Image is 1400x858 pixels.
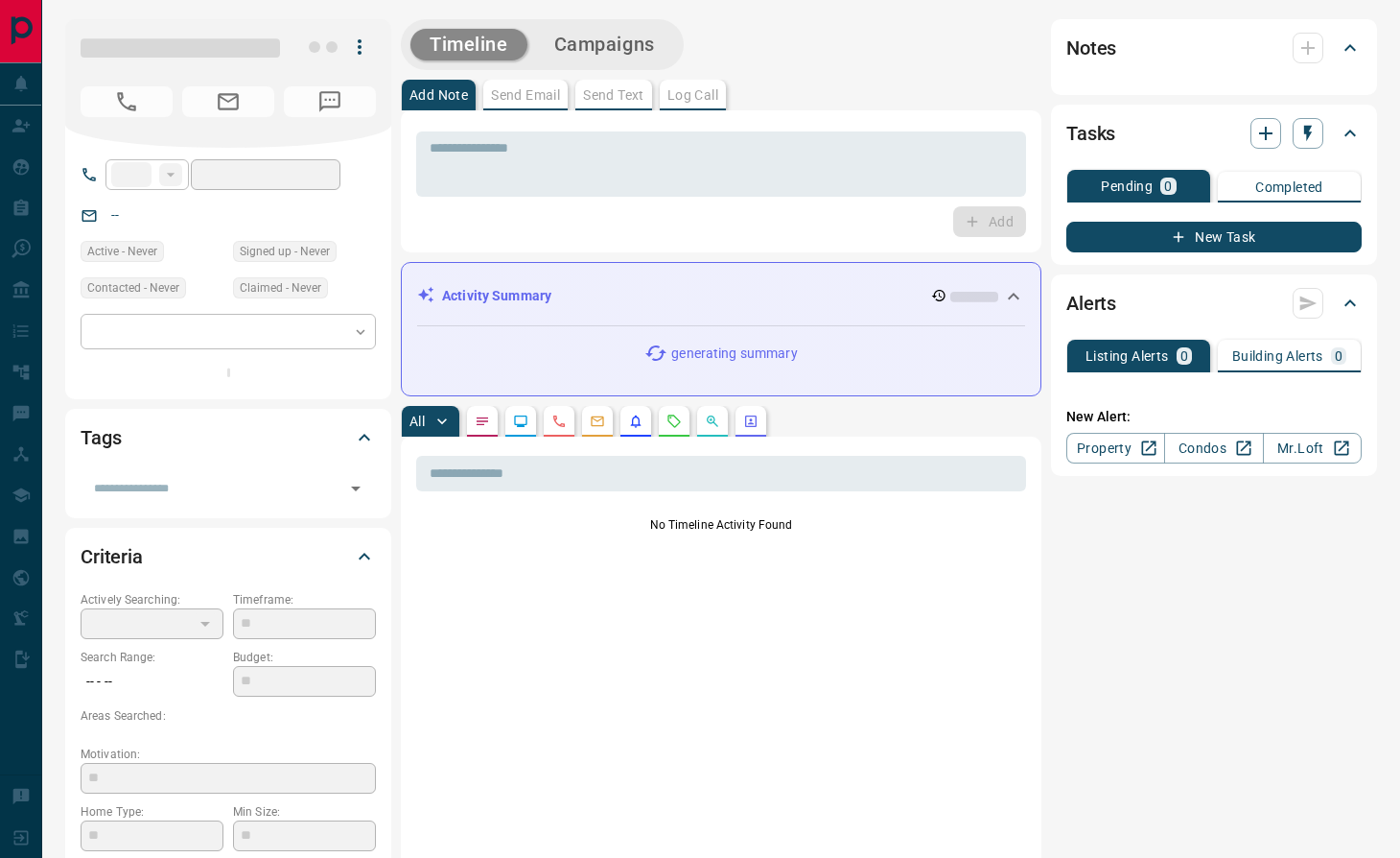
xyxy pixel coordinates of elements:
[1066,33,1116,63] h2: Notes
[409,88,468,102] p: Add Note
[666,414,682,429] svg: Requests
[233,649,376,666] p: Budget:
[182,86,274,117] span: No Email
[1232,349,1323,363] p: Building Alerts
[1066,25,1362,71] div: Notes
[1164,179,1172,193] p: 0
[81,86,173,117] span: No Number
[1066,110,1362,156] div: Tasks
[81,591,223,608] p: Actively Searching:
[551,414,567,429] svg: Calls
[410,29,527,60] button: Timeline
[81,541,143,572] h2: Criteria
[590,414,605,429] svg: Emails
[81,415,376,461] div: Tags
[1066,222,1362,252] button: New Task
[240,242,330,261] span: Signed up - Never
[87,278,179,298] span: Contacted - Never
[233,591,376,608] p: Timeframe:
[87,242,157,261] span: Active - Never
[1335,349,1342,363] p: 0
[475,414,490,429] svg: Notes
[628,414,643,429] svg: Listing Alerts
[535,29,674,60] button: Campaigns
[342,475,369,502] button: Open
[1066,407,1362,427] p: New Alert:
[240,278,321,298] span: Claimed - Never
[81,422,121,453] h2: Tags
[81,649,223,666] p: Search Range:
[284,86,376,117] span: No Number
[233,803,376,821] p: Min Size:
[1066,118,1115,149] h2: Tasks
[409,415,425,428] p: All
[81,666,223,698] p: -- - --
[1066,433,1165,464] a: Property
[1101,179,1153,193] p: Pending
[417,278,1025,314] div: Activity Summary
[671,344,797,364] p: generating summary
[416,516,1026,534] p: No Timeline Activity Found
[81,803,223,821] p: Home Type:
[1066,280,1362,326] div: Alerts
[111,207,119,223] a: --
[1164,433,1263,464] a: Condos
[743,414,758,429] svg: Agent Actions
[81,746,376,763] p: Motivation:
[513,414,528,429] svg: Lead Browsing Activity
[1255,180,1323,194] p: Completed
[1263,433,1362,464] a: Mr.Loft
[81,707,376,725] p: Areas Searched:
[705,414,720,429] svg: Opportunities
[1085,349,1169,363] p: Listing Alerts
[1180,349,1188,363] p: 0
[1066,288,1116,319] h2: Alerts
[81,534,376,580] div: Criteria
[442,286,551,306] p: Activity Summary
